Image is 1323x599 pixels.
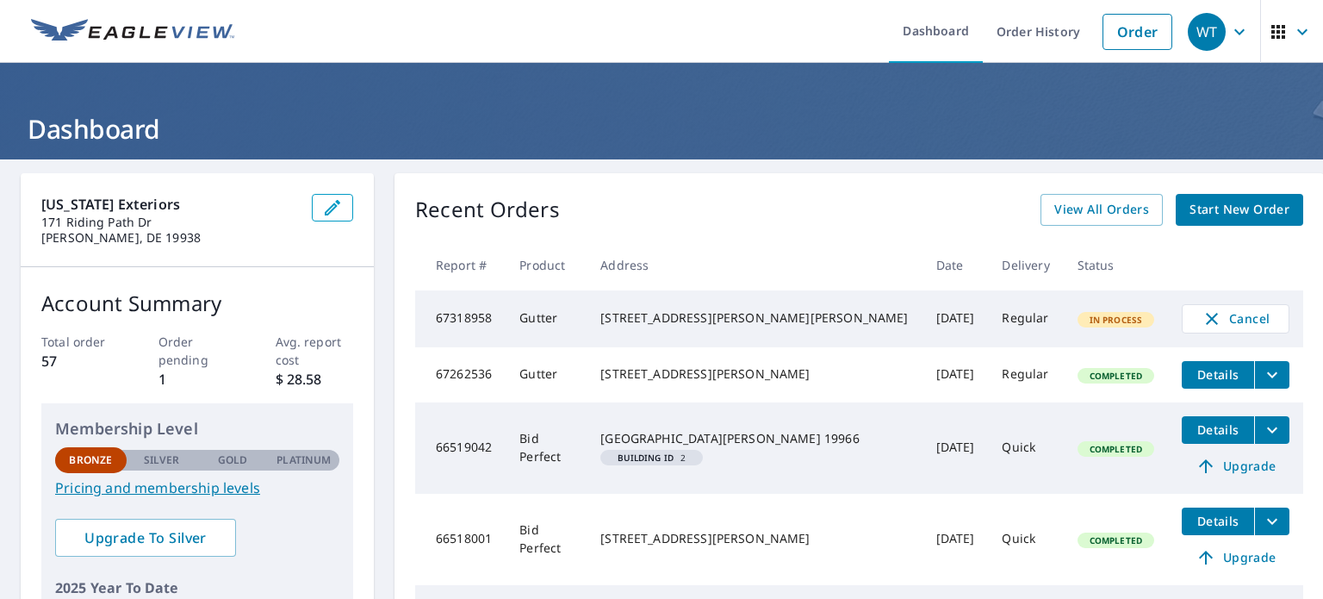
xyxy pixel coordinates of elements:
[922,347,989,402] td: [DATE]
[600,309,908,327] div: [STREET_ADDRESS][PERSON_NAME][PERSON_NAME]
[1182,416,1254,444] button: detailsBtn-66519042
[276,452,331,468] p: Platinum
[988,347,1063,402] td: Regular
[922,402,989,494] td: [DATE]
[1079,370,1152,382] span: Completed
[276,369,354,390] p: $ 28.58
[415,347,506,402] td: 67262536
[922,240,989,290] th: Date
[506,240,587,290] th: Product
[41,215,298,230] p: 171 Riding Path Dr
[1254,416,1289,444] button: filesDropdownBtn-66519042
[988,240,1063,290] th: Delivery
[31,19,234,45] img: EV Logo
[1054,199,1149,221] span: View All Orders
[922,494,989,585] td: [DATE]
[41,194,298,215] p: [US_STATE] Exteriors
[988,494,1063,585] td: Quick
[1079,314,1153,326] span: In Process
[415,290,506,347] td: 67318958
[1192,421,1244,438] span: Details
[41,288,353,319] p: Account Summary
[587,240,922,290] th: Address
[1182,452,1289,480] a: Upgrade
[506,494,587,585] td: Bid Perfect
[1079,443,1152,455] span: Completed
[1254,361,1289,389] button: filesDropdownBtn-67262536
[922,290,989,347] td: [DATE]
[144,452,180,468] p: Silver
[69,452,112,468] p: Bronze
[1192,456,1279,477] span: Upgrade
[618,453,674,462] em: Building ID
[1182,304,1289,334] button: Cancel
[1182,544,1289,571] a: Upgrade
[1176,194,1303,226] a: Start New Order
[276,333,354,369] p: Avg. report cost
[55,519,236,557] a: Upgrade To Silver
[1188,13,1226,51] div: WT
[506,290,587,347] td: Gutter
[158,369,237,390] p: 1
[506,402,587,494] td: Bid Perfect
[55,577,339,598] p: 2025 Year To Date
[1200,309,1271,329] span: Cancel
[988,290,1063,347] td: Regular
[988,402,1063,494] td: Quick
[55,417,339,440] p: Membership Level
[1189,199,1289,221] span: Start New Order
[415,240,506,290] th: Report #
[1192,513,1244,529] span: Details
[600,530,908,547] div: [STREET_ADDRESS][PERSON_NAME]
[1064,240,1169,290] th: Status
[21,111,1302,147] h1: Dashboard
[55,477,339,498] a: Pricing and membership levels
[41,333,120,351] p: Total order
[158,333,237,369] p: Order pending
[415,494,506,585] td: 66518001
[1192,547,1279,568] span: Upgrade
[1182,361,1254,389] button: detailsBtn-67262536
[1254,508,1289,535] button: filesDropdownBtn-66518001
[506,347,587,402] td: Gutter
[69,528,222,547] span: Upgrade To Silver
[1182,508,1254,535] button: detailsBtn-66518001
[600,430,908,447] div: [GEOGRAPHIC_DATA][PERSON_NAME] 19966
[41,351,120,371] p: 57
[607,453,696,462] span: 2
[41,230,298,246] p: [PERSON_NAME], DE 19938
[415,194,560,226] p: Recent Orders
[415,402,506,494] td: 66519042
[1102,14,1172,50] a: Order
[218,452,247,468] p: Gold
[1192,366,1244,383] span: Details
[1079,534,1152,546] span: Completed
[600,365,908,383] div: [STREET_ADDRESS][PERSON_NAME]
[1040,194,1163,226] a: View All Orders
